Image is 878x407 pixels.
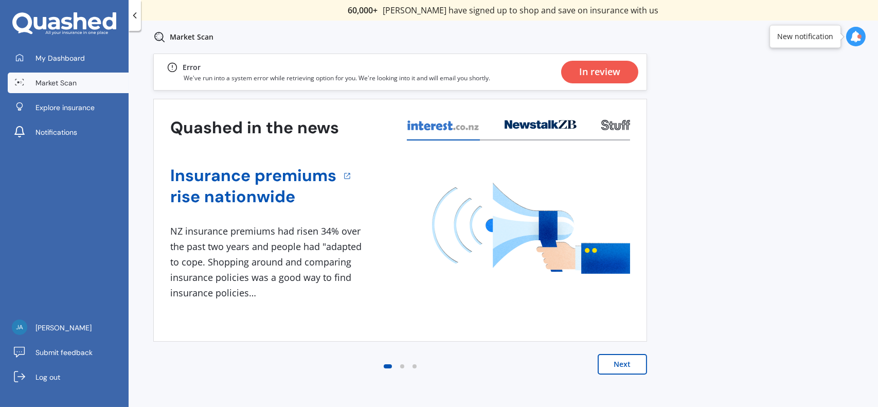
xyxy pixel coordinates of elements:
a: My Dashboard [8,48,129,68]
span: Log out [35,372,60,382]
span: Notifications [35,127,77,137]
img: media image [432,183,630,274]
a: rise nationwide [170,186,336,207]
a: Insurance premiums [170,165,336,186]
p: Market Scan [170,32,213,42]
a: Market Scan [8,73,129,93]
a: Submit feedback [8,342,129,363]
div: New notification [777,31,833,42]
a: Log out [8,367,129,387]
a: [PERSON_NAME] [8,317,129,338]
div: Error [183,61,201,74]
button: Next [598,354,647,375]
span: Submit feedback [35,347,93,358]
a: Explore insurance [8,97,129,118]
p: We've run into a system error while retrieving option for you. We're looking into it and will ema... [184,74,490,82]
a: Notifications [8,122,129,143]
span: Explore insurance [35,102,95,113]
span: [PERSON_NAME] [35,323,92,333]
img: 5fea718c6e4d1f264c2c93c0e8c56c99 [12,320,27,335]
span: My Dashboard [35,53,85,63]
div: NZ insurance premiums had risen 34% over the past two years and people had "adapted to cope. Shop... [170,224,366,300]
span: Market Scan [35,78,77,88]
div: In review [579,61,620,83]
h3: Quashed in the news [170,117,339,138]
img: inProgress.51aaab21b9fbb99c9c2d.svg [153,31,166,43]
